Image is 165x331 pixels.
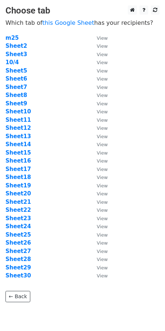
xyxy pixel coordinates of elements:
[89,248,108,254] a: View
[5,157,31,164] strong: Sheet16
[97,207,108,213] small: View
[97,68,108,74] small: View
[5,199,31,205] a: Sheet21
[97,273,108,279] small: View
[89,59,108,66] a: View
[5,92,27,98] a: Sheet8
[97,142,108,147] small: View
[89,149,108,156] a: View
[5,207,31,213] a: Sheet22
[89,141,108,148] a: View
[89,215,108,222] a: View
[97,224,108,229] small: View
[97,125,108,131] small: View
[5,35,19,41] strong: m25
[89,35,108,41] a: View
[5,223,31,230] a: Sheet24
[89,43,108,49] a: View
[97,175,108,180] small: View
[89,117,108,123] a: View
[5,108,31,115] a: Sheet10
[89,125,108,131] a: View
[89,207,108,213] a: View
[89,157,108,164] a: View
[5,248,31,254] a: Sheet27
[89,84,108,90] a: View
[5,291,30,302] a: ← Back
[89,240,108,246] a: View
[5,84,27,90] a: Sheet7
[5,43,27,49] strong: Sheet2
[5,100,27,107] a: Sheet9
[89,264,108,271] a: View
[89,231,108,238] a: View
[5,19,160,27] p: Which tab of has your recipients?
[5,125,31,131] a: Sheet12
[97,43,108,49] small: View
[5,117,31,123] a: Sheet11
[97,158,108,164] small: View
[97,93,108,98] small: View
[5,51,27,58] strong: Sheet3
[89,100,108,107] a: View
[5,141,31,148] a: Sheet14
[89,108,108,115] a: View
[89,166,108,172] a: View
[5,215,31,222] a: Sheet23
[5,5,160,16] h3: Choose tab
[97,101,108,106] small: View
[89,223,108,230] a: View
[89,51,108,58] a: View
[5,149,31,156] strong: Sheet15
[5,75,27,82] a: Sheet6
[97,150,108,156] small: View
[42,19,94,26] a: this Google Sheet
[97,232,108,238] small: View
[89,256,108,262] a: View
[5,272,31,279] a: Sheet30
[5,256,31,262] strong: Sheet28
[5,190,31,197] strong: Sheet20
[97,35,108,41] small: View
[97,183,108,188] small: View
[97,76,108,82] small: View
[5,240,31,246] a: Sheet26
[5,133,31,140] a: Sheet13
[5,182,31,189] a: Sheet19
[97,167,108,172] small: View
[97,199,108,205] small: View
[97,240,108,246] small: View
[89,272,108,279] a: View
[5,264,31,271] a: Sheet29
[89,182,108,189] a: View
[89,67,108,74] a: View
[97,134,108,139] small: View
[97,257,108,262] small: View
[89,75,108,82] a: View
[5,59,19,66] a: 10/4
[5,231,31,238] strong: Sheet25
[5,174,31,180] a: Sheet18
[5,67,27,74] a: Sheet5
[5,166,31,172] a: Sheet17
